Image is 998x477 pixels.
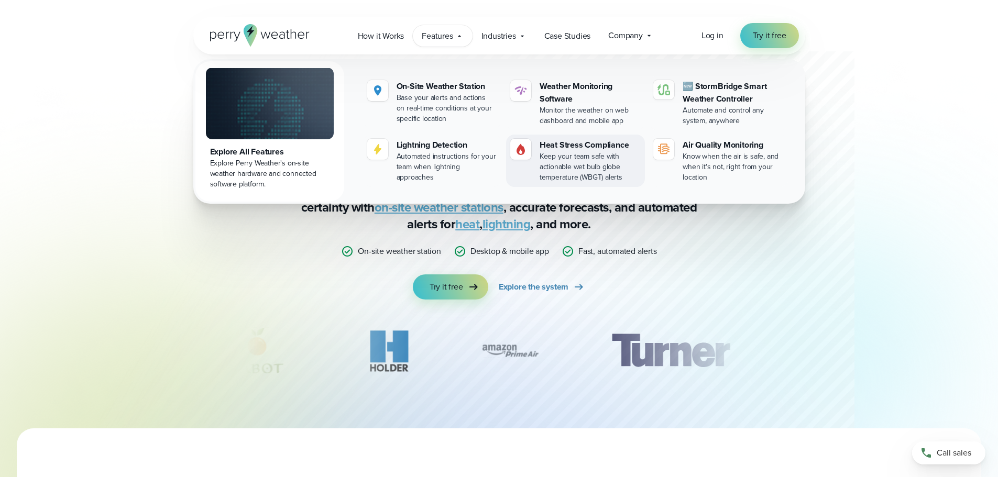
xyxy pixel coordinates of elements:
[210,325,305,377] div: 10 of 12
[506,76,645,130] a: Weather Monitoring Software Monitor the weather on web dashboard and mobile app
[455,215,479,234] a: heat
[649,76,788,130] a: 🆕 StormBridge Smart Weather Controller Automate and control any system, anywhere
[683,80,784,105] div: 🆕 StormBridge Smart Weather Controller
[397,80,498,93] div: On-Site Weather Station
[657,84,670,95] img: stormbridge-icon-V6.svg
[540,139,641,151] div: Heat Stress Compliance
[937,447,971,459] span: Call sales
[355,325,424,377] img: Holder.svg
[596,325,745,377] img: Turner-Construction_1.svg
[683,139,784,151] div: Air Quality Monitoring
[422,30,453,42] span: Features
[195,61,344,202] a: Explore All Features Explore Perry Weather's on-site weather hardware and connected software plat...
[363,76,502,128] a: perry weather location On-Site Weather Station Base your alerts and actions on real-time conditio...
[683,105,784,126] div: Automate and control any system, anywhere
[290,182,709,232] p: Stop relying on weather apps with inaccurate data — Perry Weather delivers certainty with , accur...
[540,151,641,183] div: Keep your team safe with actionable wet bulb globe temperature (WBGT) alerts
[540,80,641,105] div: Weather Monitoring Software
[349,25,413,47] a: How it Works
[912,441,985,464] a: Call sales
[596,325,745,377] div: 1 of 12
[397,151,498,183] div: Automated instructions for your team when lightning approaches
[514,143,527,156] img: perry weather heat
[535,25,600,47] a: Case Studies
[683,151,784,183] div: Know when the air is safe, and when it's not, right from your location
[475,325,546,377] img: Amazon-Air-logo.svg
[475,325,546,377] div: 12 of 12
[210,158,330,190] div: Explore Perry Weather's on-site weather hardware and connected software platform.
[514,84,527,97] img: software-icon.svg
[657,143,670,156] img: aqi-icon.svg
[358,245,441,258] p: On-site weather station
[608,29,643,42] span: Company
[740,23,799,48] a: Try it free
[397,139,498,151] div: Lightning Detection
[371,143,384,156] img: lightning-icon.svg
[355,325,424,377] div: 11 of 12
[210,146,330,158] div: Explore All Features
[649,135,788,187] a: Air Quality Monitoring Know when the air is safe, and when it's not, right from your location
[371,84,384,97] img: perry weather location
[506,135,645,187] a: perry weather heat Heat Stress Compliance Keep your team safe with actionable wet bulb globe temp...
[358,30,404,42] span: How it Works
[481,30,516,42] span: Industries
[544,30,591,42] span: Case Studies
[246,325,753,382] div: slideshow
[413,274,488,299] a: Try it free
[701,29,723,41] span: Log in
[375,198,503,217] a: on-site weather stations
[482,215,531,234] a: lightning
[363,135,502,187] a: Lightning Detection Automated instructions for your team when lightning approaches
[540,105,641,126] div: Monitor the weather on web dashboard and mobile app
[210,325,305,377] img: Cabot-Citrus-Farms.svg
[430,281,463,293] span: Try it free
[470,245,549,258] p: Desktop & mobile app
[499,281,568,293] span: Explore the system
[578,245,657,258] p: Fast, automated alerts
[701,29,723,42] a: Log in
[753,29,786,42] span: Try it free
[397,93,498,124] div: Base your alerts and actions on real-time conditions at your specific location
[499,274,585,299] a: Explore the system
